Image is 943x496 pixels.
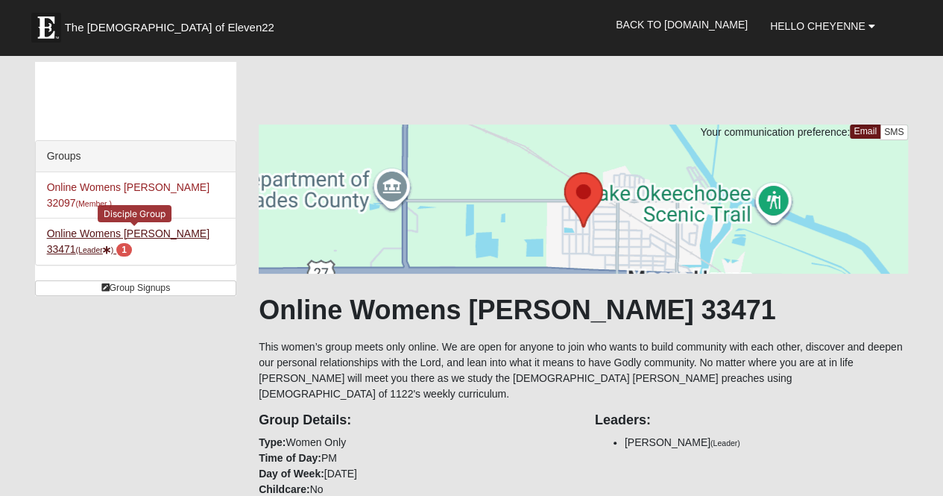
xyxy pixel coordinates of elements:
span: Your communication preference: [700,126,850,138]
div: Groups [36,141,236,172]
a: SMS [880,125,909,140]
a: Email [850,125,880,139]
div: Disciple Group [98,205,171,222]
span: Hello Cheyenne [770,20,865,32]
strong: Time of Day: [259,452,321,464]
li: [PERSON_NAME] [625,435,909,451]
a: Online Womens [PERSON_NAME] 32097(Member ) [47,181,209,209]
span: number of pending members [116,243,132,257]
a: Group Signups [35,280,236,296]
strong: Type: [259,436,286,448]
small: (Member ) [76,199,112,208]
strong: Day of Week: [259,468,324,480]
img: Eleven22 logo [31,13,61,43]
a: Online Womens [PERSON_NAME] 33471(Leader) 1 [47,227,209,255]
h1: Online Womens [PERSON_NAME] 33471 [259,294,908,326]
a: Back to [DOMAIN_NAME] [605,6,759,43]
small: (Leader) [710,439,740,448]
small: (Leader ) [76,245,114,254]
h4: Group Details: [259,412,573,429]
a: The [DEMOGRAPHIC_DATA] of Eleven22 [24,5,322,43]
span: The [DEMOGRAPHIC_DATA] of Eleven22 [65,20,274,35]
h4: Leaders: [595,412,909,429]
a: Hello Cheyenne [759,7,886,45]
